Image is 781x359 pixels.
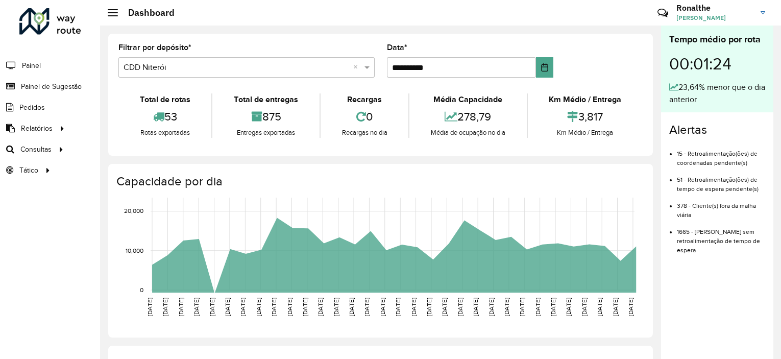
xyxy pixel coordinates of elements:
div: Média Capacidade [412,93,524,106]
text: [DATE] [286,298,293,316]
text: [DATE] [472,298,479,316]
div: 3,817 [530,106,640,128]
span: [PERSON_NAME] [676,13,753,22]
div: Km Médio / Entrega [530,93,640,106]
text: [DATE] [519,298,525,316]
text: [DATE] [503,298,510,316]
text: [DATE] [426,298,432,316]
div: Recargas no dia [323,128,406,138]
div: Total de entregas [215,93,316,106]
span: Relatórios [21,123,53,134]
text: [DATE] [255,298,262,316]
span: Tático [19,165,38,176]
div: 0 [323,106,406,128]
div: Rotas exportadas [121,128,209,138]
text: [DATE] [627,298,634,316]
li: 51 - Retroalimentação(ões) de tempo de espera pendente(s) [677,167,765,194]
h4: Capacidade por dia [116,174,643,189]
text: [DATE] [348,298,355,316]
h3: Ronalthe [676,3,753,13]
div: Média de ocupação no dia [412,128,524,138]
text: 20,000 [124,208,143,214]
li: 15 - Retroalimentação(ões) de coordenadas pendente(s) [677,141,765,167]
text: [DATE] [488,298,495,316]
div: Tempo médio por rota [669,33,765,46]
text: [DATE] [193,298,200,316]
text: [DATE] [395,298,401,316]
label: Filtrar por depósito [118,41,191,54]
span: Consultas [20,144,52,155]
a: Contato Rápido [652,2,674,24]
text: [DATE] [271,298,277,316]
text: [DATE] [178,298,184,316]
text: [DATE] [441,298,448,316]
div: 875 [215,106,316,128]
span: Painel de Sugestão [21,81,82,92]
div: Entregas exportadas [215,128,316,138]
text: [DATE] [550,298,556,316]
text: [DATE] [565,298,572,316]
text: [DATE] [596,298,603,316]
text: [DATE] [162,298,168,316]
button: Choose Date [536,57,553,78]
span: Pedidos [19,102,45,113]
div: 53 [121,106,209,128]
text: [DATE] [302,298,308,316]
text: [DATE] [363,298,370,316]
span: Painel [22,60,41,71]
text: 0 [140,286,143,293]
text: [DATE] [147,298,153,316]
text: [DATE] [581,298,588,316]
div: 278,79 [412,106,524,128]
div: 00:01:24 [669,46,765,81]
h2: Dashboard [118,7,175,18]
text: [DATE] [224,298,231,316]
div: Recargas [323,93,406,106]
text: [DATE] [379,298,386,316]
text: 10,000 [126,247,143,254]
text: [DATE] [612,298,619,316]
text: [DATE] [333,298,339,316]
div: Total de rotas [121,93,209,106]
span: Clear all [353,61,362,74]
text: [DATE] [209,298,215,316]
li: 1665 - [PERSON_NAME] sem retroalimentação de tempo de espera [677,220,765,255]
text: [DATE] [239,298,246,316]
div: 23,64% menor que o dia anterior [669,81,765,106]
text: [DATE] [317,298,324,316]
text: [DATE] [410,298,417,316]
h4: Alertas [669,123,765,137]
li: 378 - Cliente(s) fora da malha viária [677,194,765,220]
div: Km Médio / Entrega [530,128,640,138]
text: [DATE] [534,298,541,316]
label: Data [387,41,407,54]
text: [DATE] [457,298,463,316]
